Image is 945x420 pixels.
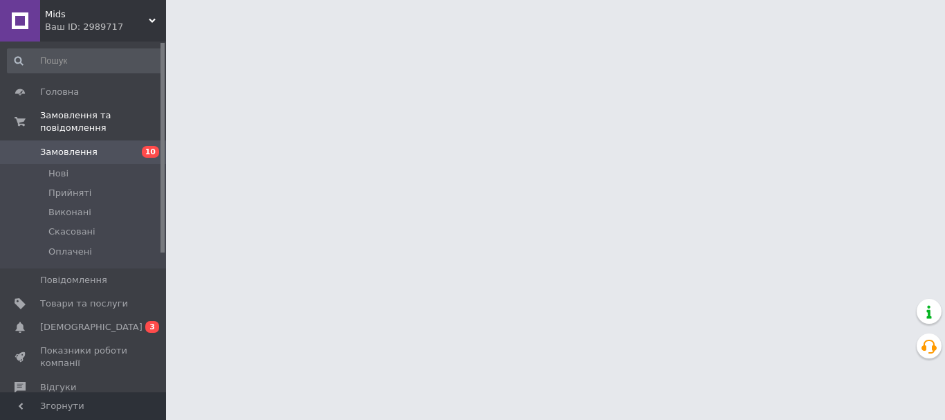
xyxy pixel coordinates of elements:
span: Відгуки [40,381,76,394]
span: Товари та послуги [40,298,128,310]
span: Показники роботи компанії [40,345,128,369]
span: Прийняті [48,187,91,199]
span: Замовлення та повідомлення [40,109,166,134]
span: Нові [48,167,68,180]
span: 10 [142,146,159,158]
span: Повідомлення [40,274,107,286]
span: Замовлення [40,146,98,158]
span: [DEMOGRAPHIC_DATA] [40,321,143,334]
span: 3 [145,321,159,333]
span: Оплачені [48,246,92,258]
span: Виконані [48,206,91,219]
input: Пошук [7,48,163,73]
span: Головна [40,86,79,98]
div: Ваш ID: 2989717 [45,21,166,33]
span: Скасовані [48,226,95,238]
span: Mids [45,8,149,21]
